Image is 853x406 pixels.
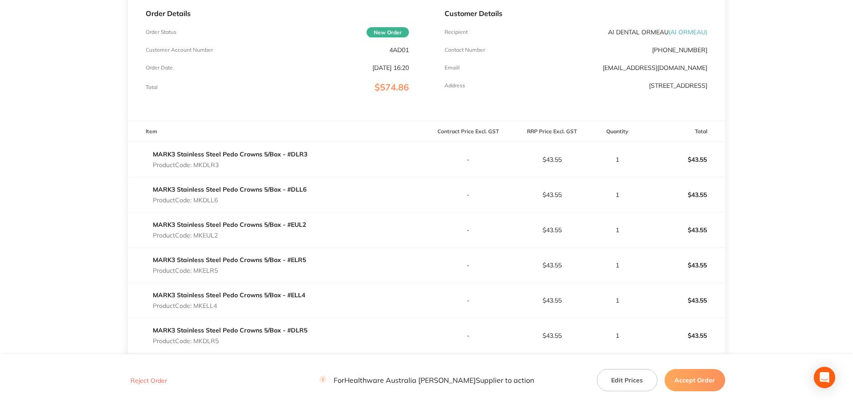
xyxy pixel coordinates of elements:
[642,219,725,241] p: $43.55
[594,156,641,163] p: 1
[594,332,641,339] p: 1
[153,291,305,299] a: MARK3 Stainless Steel Pedo Crowns 5/Box - #ELL4
[427,156,510,163] p: -
[128,121,426,142] th: Item
[153,256,306,264] a: MARK3 Stainless Steel Pedo Crowns 5/Box - #ELR5
[375,82,409,93] span: $574.86
[642,254,725,276] p: $43.55
[665,369,725,391] button: Accept Order
[445,47,485,53] p: Contact Number
[427,191,510,198] p: -
[146,29,176,35] p: Order Status
[146,84,158,90] p: Total
[153,267,306,274] p: Product Code: MKELR5
[597,369,657,391] button: Edit Prices
[652,46,707,53] p: [PHONE_NUMBER]
[427,332,510,339] p: -
[642,184,725,205] p: $43.55
[510,191,593,198] p: $43.55
[594,191,641,198] p: 1
[445,29,468,35] p: Recipient
[642,149,725,170] p: $43.55
[445,9,707,17] p: Customer Details
[594,262,641,269] p: 1
[510,262,593,269] p: $43.55
[669,28,707,36] span: ( AI ORMEAU )
[445,65,460,71] p: Emaill
[608,29,707,36] p: AI DENTAL ORMEAU
[814,367,835,388] div: Open Intercom Messenger
[510,332,593,339] p: $43.55
[319,376,534,385] p: For Healthware Australia [PERSON_NAME] Supplier to action
[153,185,306,193] a: MARK3 Stainless Steel Pedo Crowns 5/Box - #DLL6
[427,297,510,304] p: -
[642,325,725,346] p: $43.55
[153,337,307,344] p: Product Code: MKDLR5
[153,232,306,239] p: Product Code: MKEUL2
[128,377,170,385] button: Reject Order
[372,64,409,71] p: [DATE] 16:20
[603,64,707,72] a: [EMAIL_ADDRESS][DOMAIN_NAME]
[641,121,725,142] th: Total
[510,297,593,304] p: $43.55
[389,46,409,53] p: 4AD01
[642,290,725,311] p: $43.55
[594,121,641,142] th: Quantity
[510,156,593,163] p: $43.55
[153,161,307,168] p: Product Code: MKDLR3
[153,302,305,309] p: Product Code: MKELL4
[427,226,510,234] p: -
[427,262,510,269] p: -
[427,121,510,142] th: Contract Price Excl. GST
[510,226,593,234] p: $43.55
[649,82,707,89] p: [STREET_ADDRESS]
[367,27,409,37] span: New Order
[153,221,306,229] a: MARK3 Stainless Steel Pedo Crowns 5/Box - #EUL2
[146,65,173,71] p: Order Date
[445,82,465,89] p: Address
[594,226,641,234] p: 1
[146,9,408,17] p: Order Details
[510,121,594,142] th: RRP Price Excl. GST
[594,297,641,304] p: 1
[146,47,213,53] p: Customer Account Number
[153,326,307,334] a: MARK3 Stainless Steel Pedo Crowns 5/Box - #DLR5
[153,150,307,158] a: MARK3 Stainless Steel Pedo Crowns 5/Box - #DLR3
[153,197,306,204] p: Product Code: MKDLL6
